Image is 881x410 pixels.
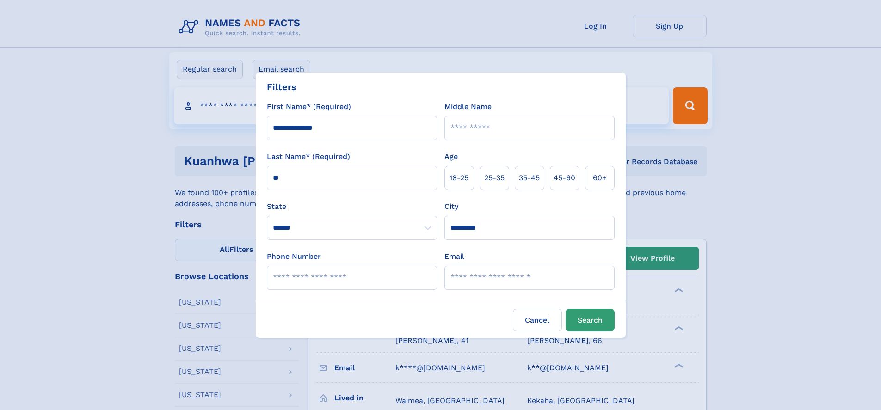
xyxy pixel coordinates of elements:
label: Cancel [513,309,562,331]
label: Last Name* (Required) [267,151,350,162]
label: State [267,201,437,212]
button: Search [566,309,615,331]
label: City [444,201,458,212]
label: Phone Number [267,251,321,262]
span: 35‑45 [519,172,540,184]
label: Email [444,251,464,262]
label: Age [444,151,458,162]
span: 25‑35 [484,172,505,184]
span: 18‑25 [450,172,468,184]
span: 45‑60 [554,172,575,184]
label: Middle Name [444,101,492,112]
div: Filters [267,80,296,94]
span: 60+ [593,172,607,184]
label: First Name* (Required) [267,101,351,112]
